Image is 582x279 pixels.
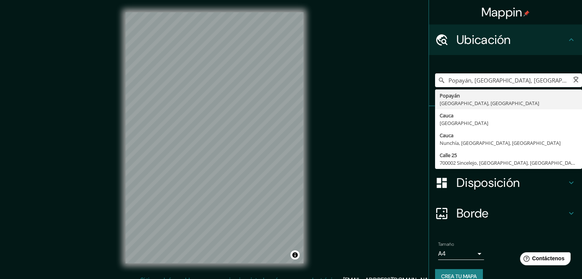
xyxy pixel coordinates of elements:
div: Cauca [440,131,577,139]
font: Ubicación [456,32,511,48]
div: 700002 Sincelejo, [GEOGRAPHIC_DATA], [GEOGRAPHIC_DATA] [440,159,577,167]
img: pin-icon.png [523,10,530,16]
font: A4 [438,250,446,258]
div: Estilo [429,137,582,167]
div: Disposición [429,167,582,198]
font: Disposición [456,175,520,191]
font: Borde [456,205,489,221]
font: Mappin [481,4,522,20]
div: Popayán [440,92,577,99]
div: A4 [438,248,484,260]
input: Elige tu ciudad o zona [435,73,582,87]
iframe: Lanzador de widgets de ayuda [514,249,574,271]
div: Ubicación [429,24,582,55]
div: Nunchía, [GEOGRAPHIC_DATA], [GEOGRAPHIC_DATA] [440,139,577,147]
button: Activar o desactivar atribución [290,250,300,260]
div: Calle 25 [440,151,577,159]
div: Borde [429,198,582,229]
font: Tamaño [438,241,454,247]
canvas: Mapa [126,12,303,263]
div: Cauca [440,112,577,119]
div: Patas [429,106,582,137]
div: [GEOGRAPHIC_DATA], [GEOGRAPHIC_DATA] [440,99,577,107]
div: [GEOGRAPHIC_DATA] [440,119,577,127]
